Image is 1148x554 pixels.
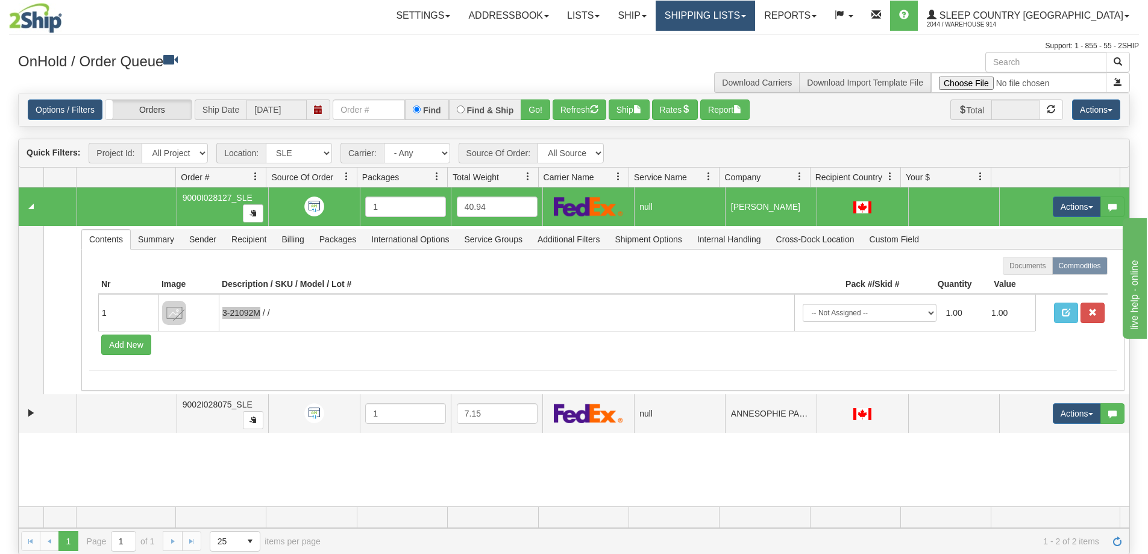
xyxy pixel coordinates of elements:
[101,335,151,355] button: Add New
[98,275,158,294] th: Nr
[210,531,260,552] span: Page sizes drop down
[656,1,755,31] a: Shipping lists
[271,171,333,183] span: Source Of Order
[240,532,260,551] span: select
[82,230,130,249] span: Contents
[607,230,689,249] span: Shipment Options
[105,100,192,119] label: Orders
[903,275,975,294] th: Quantity
[111,532,136,551] input: Page 1
[195,99,246,120] span: Ship Date
[1053,403,1101,424] button: Actions
[387,1,459,31] a: Settings
[9,3,62,33] img: logo2044.jpg
[219,275,794,294] th: Description / SKU / Model / Lot #
[544,171,594,183] span: Carrier Name
[304,403,324,423] img: API
[755,1,826,31] a: Reports
[304,197,324,216] img: API
[18,52,565,69] h3: OnHold / Order Queue
[950,99,992,120] span: Total
[28,99,102,120] a: Options / Filters
[634,394,726,433] td: null
[467,106,514,115] label: Find & Ship
[183,193,252,203] span: 9000I028127_SLE
[807,78,923,87] a: Download Import Template File
[427,166,447,187] a: Packages filter column settings
[975,275,1035,294] th: Value
[453,171,499,183] span: Total Weight
[24,199,39,214] a: Collapse
[312,230,363,249] span: Packages
[274,230,311,249] span: Billing
[985,52,1106,72] input: Search
[927,19,1017,31] span: 2044 / Warehouse 914
[27,146,80,159] label: Quick Filters:
[609,1,655,31] a: Ship
[609,99,650,120] button: Ship
[181,171,209,183] span: Order #
[224,230,274,249] span: Recipient
[459,143,538,163] span: Source Of Order:
[558,1,609,31] a: Lists
[362,171,399,183] span: Packages
[918,1,1138,31] a: Sleep Country [GEOGRAPHIC_DATA] 2044 / Warehouse 914
[9,7,111,22] div: live help - online
[722,78,792,87] a: Download Carriers
[89,143,142,163] span: Project Id:
[340,143,384,163] span: Carrier:
[457,230,529,249] span: Service Groups
[162,301,186,325] img: 8DAB37Fk3hKpn3AAAAAElFTkSuQmCC
[931,72,1106,93] input: Import
[218,535,233,547] span: 25
[423,106,441,115] label: Find
[518,166,538,187] a: Total Weight filter column settings
[652,99,698,120] button: Rates
[337,537,1099,546] span: 1 - 2 of 2 items
[158,275,219,294] th: Image
[986,299,1032,327] td: 1.00
[690,230,768,249] span: Internal Handling
[9,41,1139,51] div: Support: 1 - 855 - 55 - 2SHIP
[1106,52,1130,72] button: Search
[941,299,987,327] td: 1.00
[853,408,871,420] img: CA
[1052,257,1108,275] label: Commodities
[554,403,623,423] img: FedEx Express®
[725,394,817,433] td: ANNESOPHIE PARENT
[459,1,558,31] a: Addressbook
[1003,257,1053,275] label: Documents
[243,411,263,429] button: Copy to clipboard
[815,171,882,183] span: Recipient Country
[906,171,930,183] span: Your $
[131,230,181,249] span: Summary
[1053,197,1101,217] button: Actions
[554,197,623,216] img: FedEx Express®
[98,294,158,331] td: 1
[521,99,550,120] button: Go!
[336,166,357,187] a: Source Of Order filter column settings
[789,166,810,187] a: Company filter column settings
[530,230,607,249] span: Additional Filters
[219,294,794,331] td: 3-21092M / /
[1108,531,1127,550] a: Refresh
[700,99,750,120] button: Report
[794,275,903,294] th: Pack #/Skid #
[634,187,726,226] td: null
[608,166,629,187] a: Carrier Name filter column settings
[725,187,817,226] td: [PERSON_NAME]
[1120,215,1147,338] iframe: chat widget
[724,171,761,183] span: Company
[862,230,926,249] span: Custom Field
[364,230,456,249] span: International Options
[333,99,405,120] input: Order #
[210,531,321,552] span: items per page
[553,99,606,120] button: Refresh
[853,201,871,213] img: CA
[243,204,263,222] button: Copy to clipboard
[183,400,252,409] span: 9002I028075_SLE
[58,531,78,550] span: Page 1
[698,166,719,187] a: Service Name filter column settings
[970,166,991,187] a: Your $ filter column settings
[769,230,862,249] span: Cross-Dock Location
